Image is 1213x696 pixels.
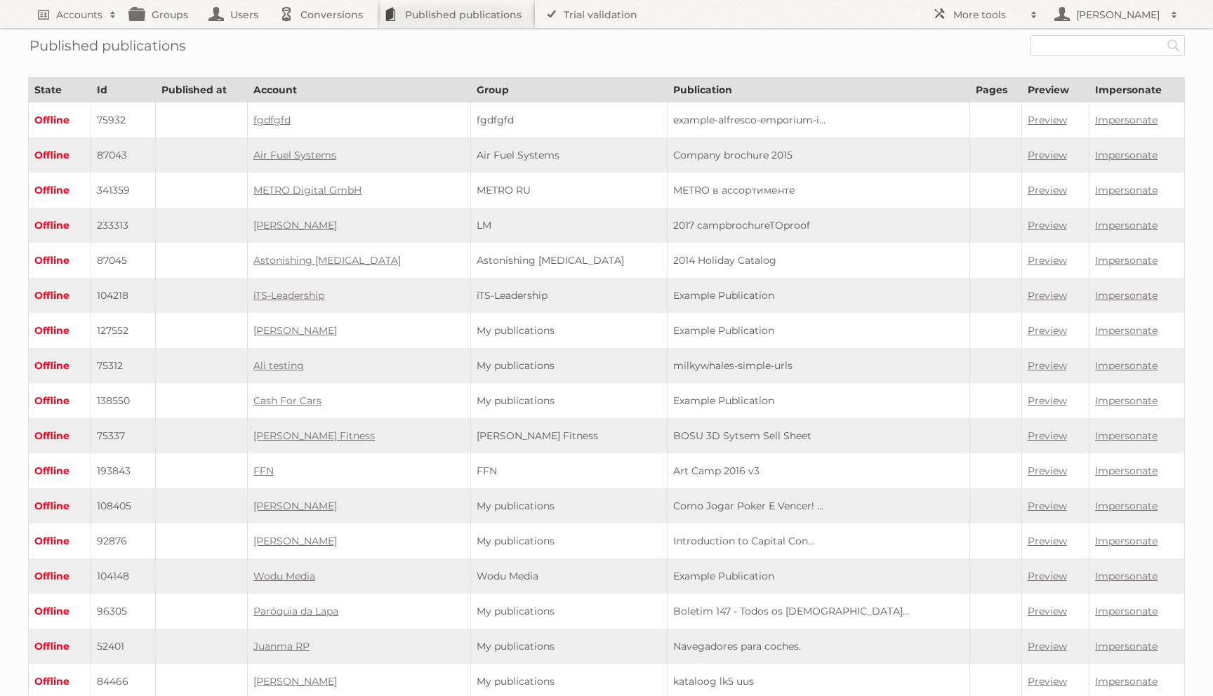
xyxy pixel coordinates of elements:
[29,348,91,383] td: Offline
[1095,254,1158,267] a: Impersonate
[668,418,969,453] td: BOSU 3D Sytsem Sell Sheet
[1028,535,1067,547] a: Preview
[1028,464,1067,477] a: Preview
[969,78,1021,102] th: Pages
[471,208,668,243] td: LM
[253,184,362,196] a: METRO Digital GmbH
[29,523,91,558] td: Offline
[253,394,322,407] a: Cash For Cars
[156,78,248,102] th: Published at
[29,208,91,243] td: Offline
[91,278,156,313] td: 104218
[1095,184,1158,196] a: Impersonate
[253,289,324,302] a: iTS-Leadership
[1095,289,1158,302] a: Impersonate
[1073,8,1164,22] h2: [PERSON_NAME]
[91,523,156,558] td: 92876
[29,138,91,173] td: Offline
[253,500,337,512] a: [PERSON_NAME]
[668,383,969,418] td: Example Publication
[668,594,969,629] td: Boletim 147 - Todos os [DEMOGRAPHIC_DATA]...
[1095,429,1158,442] a: Impersonate
[91,102,156,138] td: 75932
[668,313,969,348] td: Example Publication
[1163,35,1184,56] input: Search
[29,278,91,313] td: Offline
[471,383,668,418] td: My publications
[1028,605,1067,617] a: Preview
[471,313,668,348] td: My publications
[56,8,102,22] h2: Accounts
[1028,184,1067,196] a: Preview
[1095,675,1158,688] a: Impersonate
[1095,394,1158,407] a: Impersonate
[1095,640,1158,652] a: Impersonate
[253,640,310,652] a: Juanma RP
[253,535,337,547] a: [PERSON_NAME]
[668,208,969,243] td: 2017 campbrochureTOproof
[253,114,291,126] a: fgdfgfd
[253,675,337,688] a: [PERSON_NAME]
[953,8,1023,22] h2: More tools
[1095,535,1158,547] a: Impersonate
[1028,289,1067,302] a: Preview
[1095,605,1158,617] a: Impersonate
[471,102,668,138] td: fgdfgfd
[29,313,91,348] td: Offline
[1028,114,1067,126] a: Preview
[668,488,969,523] td: Como Jogar Poker E Vencer! ...
[29,558,91,594] td: Offline
[91,78,156,102] th: Id
[91,383,156,418] td: 138550
[668,102,969,138] td: example-alfresco-emporium-i...
[1095,570,1158,582] a: Impersonate
[253,429,375,442] a: [PERSON_NAME] Fitness
[1028,254,1067,267] a: Preview
[91,488,156,523] td: 108405
[29,173,91,208] td: Offline
[668,629,969,664] td: Navegadores para coches.
[1028,149,1067,161] a: Preview
[1028,640,1067,652] a: Preview
[253,359,304,372] a: Ali testing
[253,324,337,337] a: [PERSON_NAME]
[1095,149,1158,161] a: Impersonate
[471,278,668,313] td: iTS-Leadership
[253,464,274,477] a: FFN
[29,383,91,418] td: Offline
[253,570,315,582] a: Wodu Media
[1028,324,1067,337] a: Preview
[253,254,401,267] a: Astonishing [MEDICAL_DATA]
[29,453,91,488] td: Offline
[29,418,91,453] td: Offline
[91,629,156,664] td: 52401
[471,173,668,208] td: METRO RU
[471,348,668,383] td: My publications
[471,629,668,664] td: My publications
[471,594,668,629] td: My publications
[1028,219,1067,232] a: Preview
[91,418,156,453] td: 75337
[1028,394,1067,407] a: Preview
[668,523,969,558] td: Introduction to Capital Con...
[668,453,969,488] td: Art Camp 2016 v3
[248,78,471,102] th: Account
[471,243,668,278] td: Astonishing [MEDICAL_DATA]
[668,243,969,278] td: 2014 Holiday Catalog
[471,558,668,594] td: Wodu Media
[29,243,91,278] td: Offline
[668,78,969,102] th: Publication
[1095,219,1158,232] a: Impersonate
[29,78,91,102] th: State
[91,243,156,278] td: 87045
[471,78,668,102] th: Group
[1089,78,1185,102] th: Impersonate
[668,558,969,594] td: Example Publication
[253,219,337,232] a: [PERSON_NAME]
[1095,464,1158,477] a: Impersonate
[91,313,156,348] td: 127552
[471,488,668,523] td: My publications
[29,629,91,664] td: Offline
[91,558,156,594] td: 104148
[1095,359,1158,372] a: Impersonate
